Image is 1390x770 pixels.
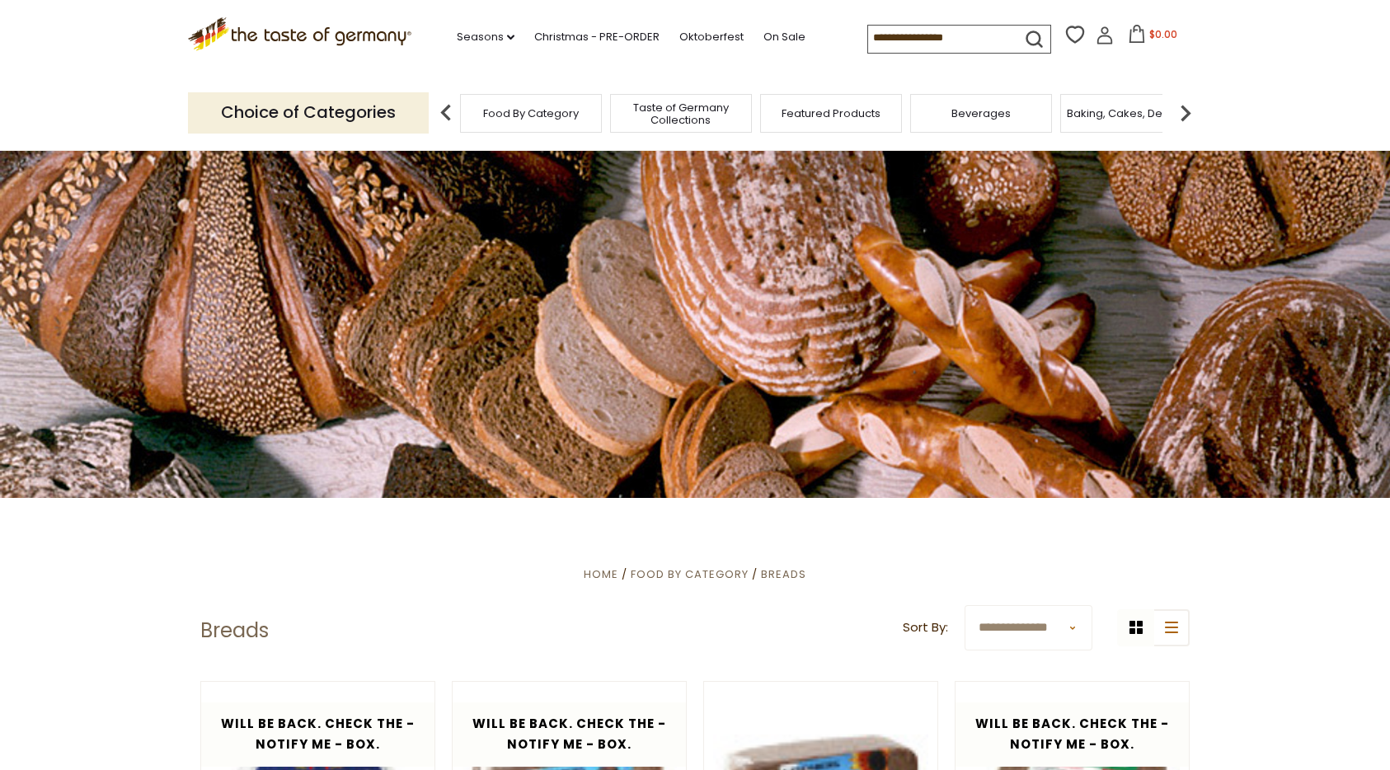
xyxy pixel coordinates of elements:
span: $0.00 [1149,27,1177,41]
a: Featured Products [782,107,880,120]
img: previous arrow [430,96,463,129]
a: Beverages [951,107,1011,120]
label: Sort By: [903,617,948,638]
a: Seasons [457,28,514,46]
h1: Breads [200,618,269,643]
a: Home [584,566,618,582]
img: next arrow [1169,96,1202,129]
a: On Sale [763,28,805,46]
a: Baking, Cakes, Desserts [1067,107,1195,120]
a: Breads [761,566,806,582]
a: Christmas - PRE-ORDER [534,28,660,46]
a: Taste of Germany Collections [615,101,747,126]
a: Food By Category [483,107,579,120]
p: Choice of Categories [188,92,429,133]
a: Food By Category [631,566,749,582]
button: $0.00 [1117,25,1187,49]
a: Oktoberfest [679,28,744,46]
